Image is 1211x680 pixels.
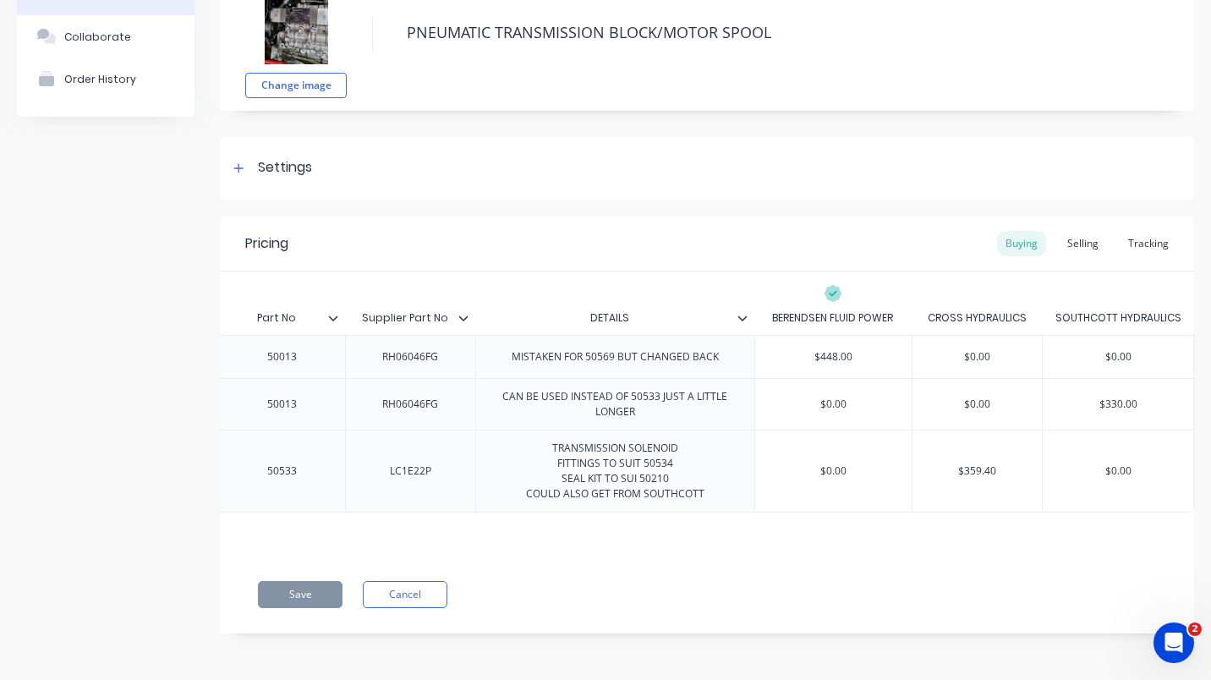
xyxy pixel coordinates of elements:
div: CAN BE USED INSTEAD OF 50533 JUST A LITTLE LONGER [483,386,748,423]
button: Collaborate [17,15,195,58]
div: $0.00 [912,336,1042,378]
div: Tracking [1120,231,1177,256]
div: 50013 [239,393,324,415]
div: MISTAKEN FOR 50569 BUT CHANGED BACK [498,346,732,368]
button: Save [258,581,342,608]
div: $0.00 [1043,450,1193,492]
div: DETAILS [475,297,744,339]
div: Supplier Part No [345,297,465,339]
div: Part No [218,301,345,335]
div: Selling [1059,231,1107,256]
div: RH06046FG [368,346,452,368]
div: 50533 [239,460,324,482]
div: Buying [997,231,1046,256]
div: RH06046FG [368,393,452,415]
button: Cancel [363,581,447,608]
button: Change image [245,73,347,98]
iframe: Intercom live chat [1153,622,1194,663]
div: BERENDSEN FLUID POWER [772,310,893,326]
div: Supplier Part No [345,301,475,335]
div: Order History [64,73,136,85]
div: SOUTHCOTT HYDRAULICS [1055,310,1181,326]
textarea: PNEUMATIC TRANSMISSION BLOCK/MOTOR SPOOL [398,13,1137,52]
div: DETAILS [475,301,754,335]
div: Pricing [245,233,288,254]
div: $0.00 [755,450,912,492]
div: Part No [218,297,335,339]
div: $330.00 [1043,383,1193,425]
div: Collaborate [64,30,131,43]
span: 2 [1188,622,1202,636]
div: $0.00 [1043,336,1193,378]
button: Order History [17,58,195,100]
div: $0.00 [912,383,1042,425]
div: Settings [258,157,312,178]
div: 50013 [239,346,324,368]
div: $0.00 [755,383,912,425]
div: CROSS HYDRAULICS [928,310,1027,326]
div: $448.00 [755,336,912,378]
div: LC1E22P [368,460,452,482]
div: $359.40 [912,450,1042,492]
div: TRANSMISSION SOLENOID FITTINGS TO SUIT 50534 SEAL KIT TO SUI 50210 COULD ALSO GET FROM SOUTHCOTT [512,437,718,505]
